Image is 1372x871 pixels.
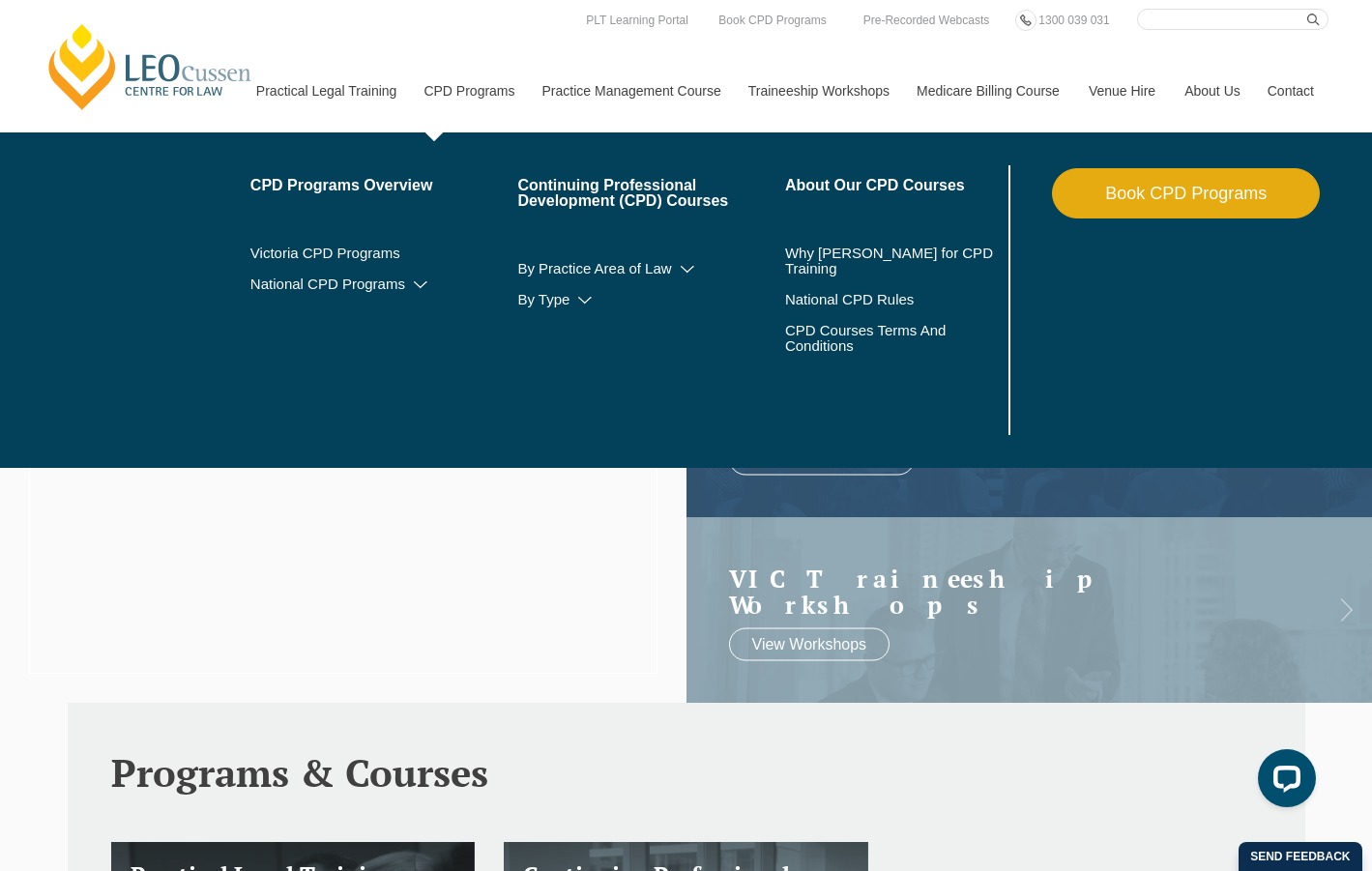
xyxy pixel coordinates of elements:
[581,10,693,31] a: PLT Learning Portal
[785,246,1005,276] a: Why [PERSON_NAME] for CPD Training
[44,21,257,112] a: [PERSON_NAME] Centre for Law
[409,49,527,132] a: CPD Programs
[1034,10,1114,31] a: 1300 039 031
[1038,14,1109,27] span: 1300 039 031
[1253,49,1328,132] a: Contact
[785,292,1005,307] a: National CPD Rules
[250,246,518,261] a: Victoria CPD Programs
[785,178,1005,193] a: About Our CPD Courses
[242,49,410,132] a: Practical Legal Training
[714,10,831,31] a: Book CPD Programs
[785,323,956,354] a: CPD Courses Terms And Conditions
[734,49,902,132] a: Traineeship Workshops
[729,565,1292,618] a: VIC Traineeship Workshops
[1052,168,1320,218] a: Book CPD Programs
[517,292,785,307] a: By Type
[729,627,890,660] a: View Workshops
[517,261,785,276] a: By Practice Area of Law
[902,49,1074,132] a: Medicare Billing Course
[859,10,995,31] a: Pre-Recorded Webcasts
[250,178,518,193] a: CPD Programs Overview
[1242,741,1324,823] iframe: LiveChat chat widget
[1074,49,1170,132] a: Venue Hire
[528,49,734,132] a: Practice Management Course
[111,751,1262,794] h2: Programs & Courses
[250,276,518,292] a: National CPD Programs
[517,178,785,209] a: Continuing Professional Development (CPD) Courses
[1170,49,1253,132] a: About Us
